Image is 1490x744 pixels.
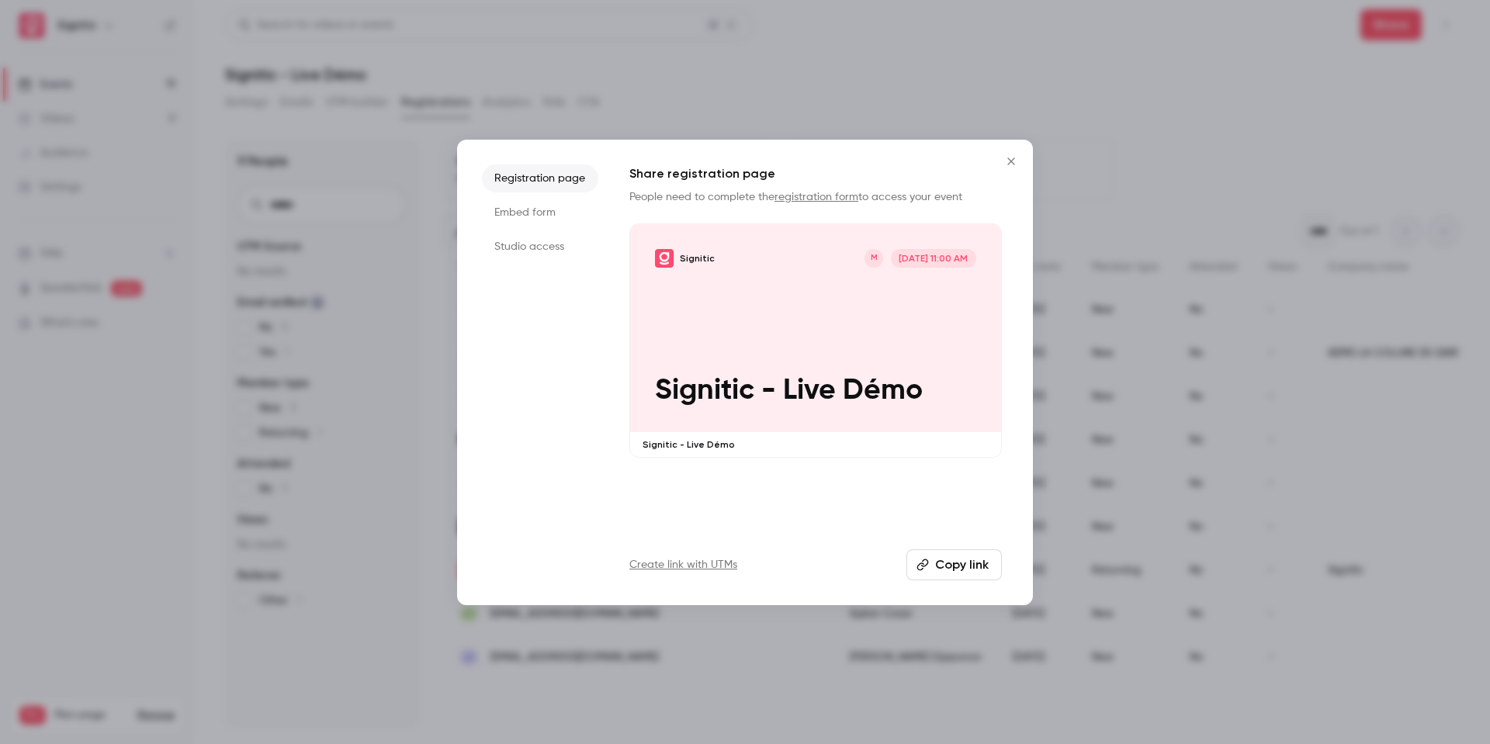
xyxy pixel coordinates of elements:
a: Signitic - Live DémoSigniticM[DATE] 11:00 AMSignitic - Live DémoSignitic - Live Démo [629,223,1002,459]
p: Signitic [680,252,715,265]
button: Copy link [906,549,1002,580]
p: People need to complete the to access your event [629,189,1002,205]
img: Signitic - Live Démo [655,249,674,268]
li: Studio access [482,233,598,261]
div: M [863,247,885,269]
h1: Share registration page [629,164,1002,183]
button: Close [996,146,1027,177]
li: Embed form [482,199,598,227]
li: Registration page [482,164,598,192]
span: [DATE] 11:00 AM [891,249,976,268]
a: Create link with UTMs [629,557,737,573]
p: Signitic - Live Démo [655,374,976,407]
a: registration form [774,192,858,202]
p: Signitic - Live Démo [643,438,989,451]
